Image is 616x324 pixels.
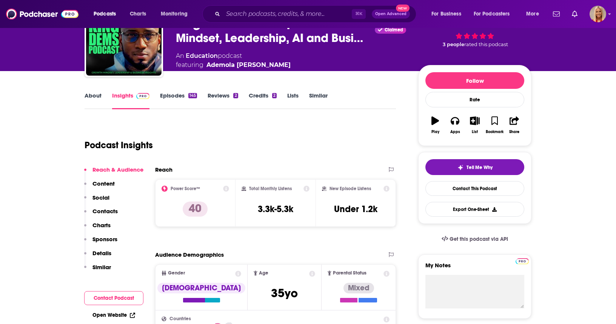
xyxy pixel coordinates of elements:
span: Age [259,271,268,276]
div: List [472,130,478,134]
h2: Audience Demographics [155,251,224,258]
span: More [526,9,539,19]
span: rated this podcast [464,42,508,47]
span: New [396,5,410,12]
h2: Power Score™ [171,186,200,191]
a: InsightsPodchaser Pro [112,92,149,109]
button: Contact Podcast [84,291,143,305]
a: Open Website [92,312,135,318]
div: Mixed [343,283,374,293]
button: Social [84,194,109,208]
button: Apps [445,112,465,139]
h2: New Episode Listens [330,186,371,191]
a: Similar [309,92,328,109]
span: Monitoring [161,9,188,19]
p: Reach & Audience [92,166,143,173]
img: Podchaser Pro [516,258,529,264]
a: Lists [287,92,299,109]
button: Bookmark [485,112,504,139]
a: Show notifications dropdown [569,8,581,20]
span: Claimed [385,28,403,32]
h3: Under 1.2k [334,203,377,215]
a: Ademola Isimeme Odewade [206,60,291,70]
button: Details [84,250,111,264]
input: Search podcasts, credits, & more... [223,8,352,20]
img: Podchaser Pro [136,93,149,99]
div: 2 [272,93,277,98]
button: open menu [426,8,471,20]
h1: Podcast Insights [85,140,153,151]
span: For Business [431,9,461,19]
span: 3 people [443,42,464,47]
span: Get this podcast via API [450,236,508,242]
button: Reach & Audience [84,166,143,180]
button: List [465,112,485,139]
p: Details [92,250,111,257]
button: Charts [84,222,111,236]
span: Podcasts [94,9,116,19]
a: Credits2 [249,92,277,109]
span: Open Advanced [375,12,407,16]
span: Logged in as KymberleeBolden [590,6,606,22]
button: open menu [156,8,197,20]
div: 2 [233,93,238,98]
a: About [85,92,102,109]
p: 40 [183,202,208,217]
button: open menu [469,8,521,20]
p: Contacts [92,208,118,215]
button: Open AdvancedNew [372,9,410,19]
button: Export One-Sheet [425,202,524,217]
a: Show notifications dropdown [550,8,563,20]
span: featuring [176,60,291,70]
button: open menu [88,8,126,20]
div: Bookmark [486,130,504,134]
button: Share [505,112,524,139]
div: 145 [188,93,197,98]
p: Sponsors [92,236,117,243]
h3: 3.3k-5.3k [258,203,293,215]
span: ⌘ K [352,9,366,19]
a: Education [186,52,218,59]
span: Countries [169,316,191,321]
button: Contacts [84,208,118,222]
div: [DEMOGRAPHIC_DATA] [157,283,245,293]
div: Play [431,130,439,134]
span: Parental Status [333,271,367,276]
span: Gender [168,271,185,276]
button: Play [425,112,445,139]
span: Tell Me Why [467,164,493,171]
button: Show profile menu [590,6,606,22]
button: Content [84,180,115,194]
img: tell me why sparkle [457,164,464,171]
p: Social [92,194,109,201]
a: Get this podcast via API [436,230,514,248]
button: Follow [425,72,524,89]
div: Rate [425,92,524,107]
label: My Notes [425,262,524,275]
div: An podcast [176,51,291,70]
a: Episodes145 [160,92,197,109]
div: 40 3 peoplerated this podcast [418,2,531,56]
a: Reviews2 [208,92,238,109]
button: Similar [84,264,111,277]
a: Pro website [516,257,529,264]
div: Apps [450,130,460,134]
span: Charts [130,9,146,19]
p: Content [92,180,115,187]
h2: Total Monthly Listens [249,186,292,191]
img: Podchaser - Follow, Share and Rate Podcasts [6,7,79,21]
a: Charts [125,8,151,20]
p: Similar [92,264,111,271]
button: Sponsors [84,236,117,250]
button: open menu [521,8,548,20]
a: Contact This Podcast [425,181,524,196]
button: tell me why sparkleTell Me Why [425,159,524,175]
span: For Podcasters [474,9,510,19]
img: User Profile [590,6,606,22]
h2: Reach [155,166,172,173]
div: Search podcasts, credits, & more... [209,5,423,23]
p: Charts [92,222,111,229]
span: 35 yo [271,286,298,301]
div: Share [509,130,519,134]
